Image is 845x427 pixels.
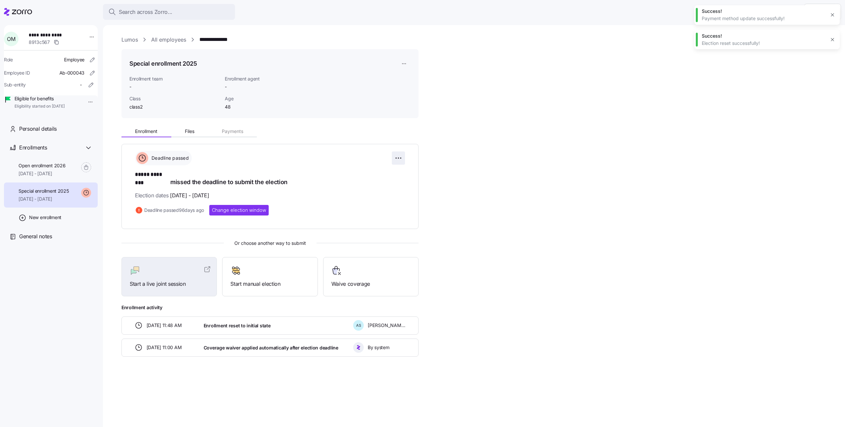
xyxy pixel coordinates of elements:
span: Search across Zorro... [119,8,172,16]
span: O M [7,36,15,42]
span: Enrollment reset to initial state [204,322,271,329]
span: Eligible for benefits [15,95,65,102]
span: - [129,83,220,90]
a: Lumos [121,36,138,44]
span: [DATE] - [DATE] [18,196,69,202]
span: - [225,83,227,90]
span: Open enrollment 2026 [18,162,65,169]
span: New enrollment [29,214,61,221]
div: Success! [702,8,825,15]
div: Payment method update successfully! [702,15,825,22]
span: - [80,82,82,88]
span: Enrollments [19,144,47,152]
a: All employees [151,36,186,44]
span: Enrollment [135,129,157,134]
span: Or choose another way to submit [121,240,419,247]
span: Change election window [212,207,266,213]
span: [PERSON_NAME] [368,322,405,329]
span: Employee ID [4,70,30,76]
span: [DATE] 11:00 AM [147,344,182,351]
span: Enrollment agent [225,76,291,82]
span: Waive coverage [331,280,410,288]
span: Payments [222,129,243,134]
span: Start a live joint session [130,280,209,288]
span: Sub-entity [4,82,26,88]
span: Ab-000043 [59,70,84,76]
span: Election dates [135,191,209,200]
span: Role [4,56,13,63]
span: Eligibility started on [DATE] [15,104,65,109]
span: Personal details [19,125,57,133]
span: Coverage waiver applied automatically after election deadline [204,345,338,351]
h1: Special enrollment 2025 [129,59,197,68]
button: Change election window [209,205,269,215]
span: 8913c567 [29,39,50,46]
span: Enrollment team [129,76,220,82]
span: Start manual election [230,280,309,288]
span: [DATE] - [DATE] [170,191,209,200]
span: Deadline passed 96 days ago [144,207,204,213]
h1: missed the deadline to submit the election [135,171,405,186]
span: Class [129,95,220,102]
div: Success! [702,33,825,39]
span: class2 [129,104,220,110]
span: Enrollment activity [121,304,419,311]
button: Search across Zorro... [103,4,235,20]
span: [DATE] - [DATE] [18,170,65,177]
div: Election reset successfully! [702,40,825,47]
span: General notes [19,232,52,241]
span: Deadline passed [150,155,189,161]
span: By system [368,344,389,351]
span: Age [225,95,291,102]
span: Files [185,129,194,134]
span: Employee [64,56,84,63]
span: Special enrollment 2025 [18,188,69,194]
span: A S [356,324,361,327]
span: 48 [225,104,291,110]
span: [DATE] 11:48 AM [147,322,182,329]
